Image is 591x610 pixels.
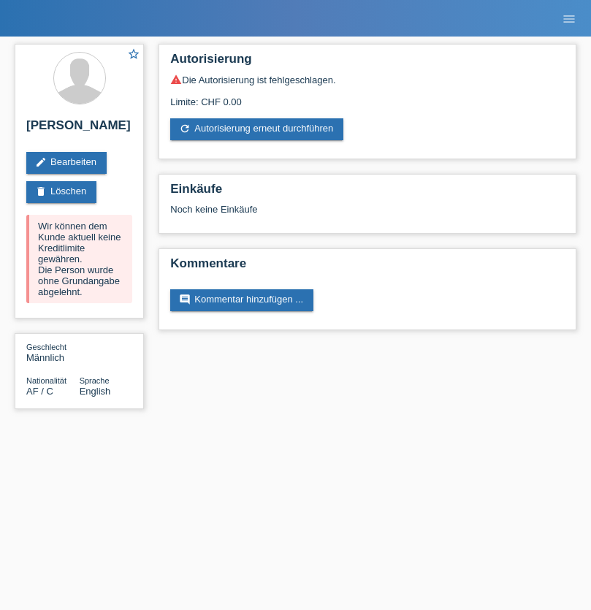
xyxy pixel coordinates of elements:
a: refreshAutorisierung erneut durchführen [170,118,343,140]
h2: Autorisierung [170,52,565,74]
a: editBearbeiten [26,152,107,174]
span: Geschlecht [26,343,66,351]
i: edit [35,156,47,168]
h2: Kommentare [170,256,565,278]
a: menu [554,14,584,23]
div: Noch keine Einkäufe [170,204,565,226]
a: deleteLöschen [26,181,96,203]
i: delete [35,186,47,197]
div: Die Autorisierung ist fehlgeschlagen. [170,74,565,85]
span: English [80,386,111,397]
div: Männlich [26,341,80,363]
i: star_border [127,47,140,61]
div: Limite: CHF 0.00 [170,85,565,107]
span: Sprache [80,376,110,385]
a: star_border [127,47,140,63]
h2: Einkäufe [170,182,565,204]
a: commentKommentar hinzufügen ... [170,289,313,311]
i: warning [170,74,182,85]
div: Wir können dem Kunde aktuell keine Kreditlimite gewähren. Die Person wurde ohne Grundangabe abgel... [26,215,132,303]
h2: [PERSON_NAME] [26,118,132,140]
span: Nationalität [26,376,66,385]
span: Afghanistan / C / 01.04.2016 [26,386,53,397]
i: comment [179,294,191,305]
i: refresh [179,123,191,134]
i: menu [562,12,576,26]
